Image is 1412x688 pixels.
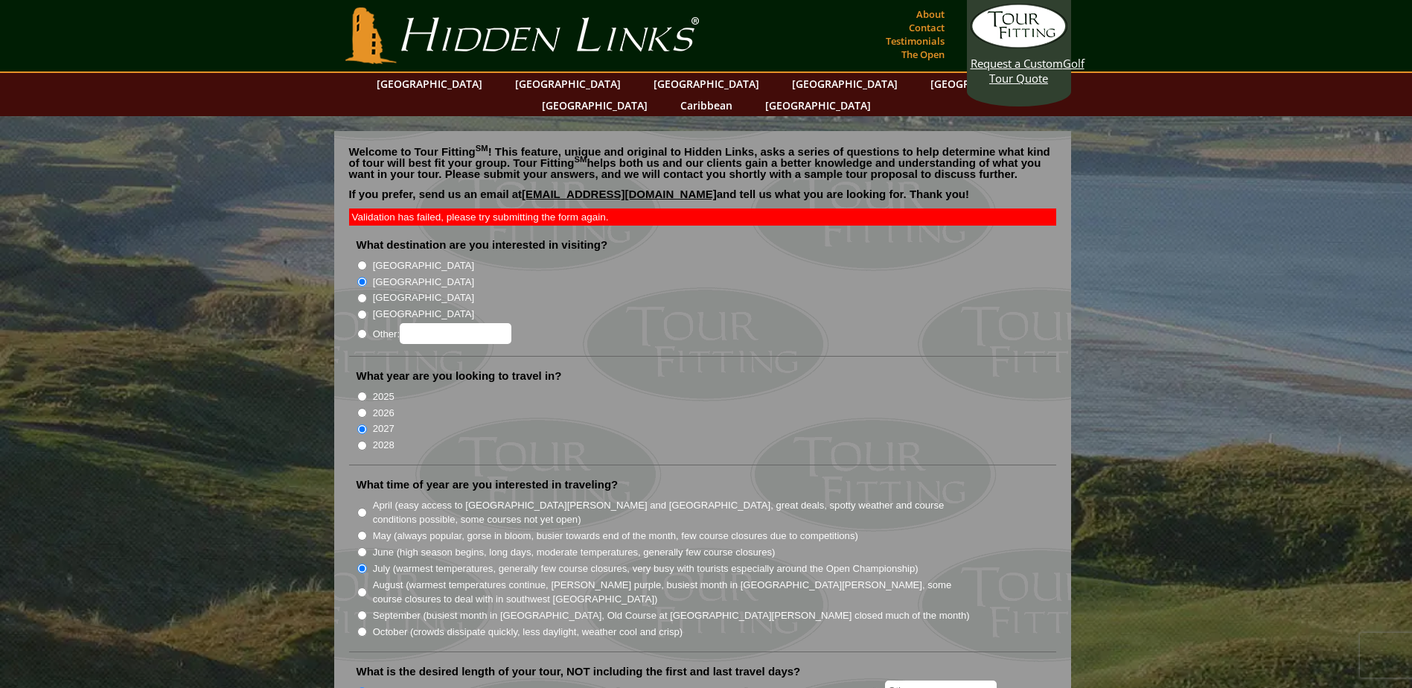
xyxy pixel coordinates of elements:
[575,155,587,164] sup: SM
[357,477,619,492] label: What time of year are you interested in traveling?
[373,608,970,623] label: September (busiest month in [GEOGRAPHIC_DATA], Old Course at [GEOGRAPHIC_DATA][PERSON_NAME] close...
[357,664,801,679] label: What is the desired length of your tour, NOT including the first and last travel days?
[349,188,1056,211] p: If you prefer, send us an email at and tell us what you are looking for. Thank you!
[400,323,511,344] input: Other:
[898,44,948,65] a: The Open
[476,144,488,153] sup: SM
[357,238,608,252] label: What destination are you interested in visiting?
[534,95,655,116] a: [GEOGRAPHIC_DATA]
[369,73,490,95] a: [GEOGRAPHIC_DATA]
[882,31,948,51] a: Testimonials
[673,95,740,116] a: Caribbean
[522,188,717,200] a: [EMAIL_ADDRESS][DOMAIN_NAME]
[373,498,971,527] label: April (easy access to [GEOGRAPHIC_DATA][PERSON_NAME] and [GEOGRAPHIC_DATA], great deals, spotty w...
[373,545,776,560] label: June (high season begins, long days, moderate temperatures, generally few course closures)
[373,578,971,607] label: August (warmest temperatures continue, [PERSON_NAME] purple, busiest month in [GEOGRAPHIC_DATA][P...
[373,323,511,344] label: Other:
[913,4,948,25] a: About
[373,625,683,640] label: October (crowds dissipate quickly, less daylight, weather cool and crisp)
[349,146,1056,179] p: Welcome to Tour Fitting ! This feature, unique and original to Hidden Links, asks a series of que...
[373,561,919,576] label: July (warmest temperatures, generally few course closures, very busy with tourists especially aro...
[758,95,878,116] a: [GEOGRAPHIC_DATA]
[373,406,394,421] label: 2026
[373,307,474,322] label: [GEOGRAPHIC_DATA]
[923,73,1044,95] a: [GEOGRAPHIC_DATA]
[646,73,767,95] a: [GEOGRAPHIC_DATA]
[349,208,1056,226] div: Validation has failed, please try submitting the form again.
[373,529,858,544] label: May (always popular, gorse in bloom, busier towards end of the month, few course closures due to ...
[508,73,628,95] a: [GEOGRAPHIC_DATA]
[373,389,394,404] label: 2025
[971,56,1063,71] span: Request a Custom
[785,73,905,95] a: [GEOGRAPHIC_DATA]
[971,4,1067,86] a: Request a CustomGolf Tour Quote
[905,17,948,38] a: Contact
[357,369,562,383] label: What year are you looking to travel in?
[373,438,394,453] label: 2028
[373,258,474,273] label: [GEOGRAPHIC_DATA]
[373,421,394,436] label: 2027
[373,290,474,305] label: [GEOGRAPHIC_DATA]
[373,275,474,290] label: [GEOGRAPHIC_DATA]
